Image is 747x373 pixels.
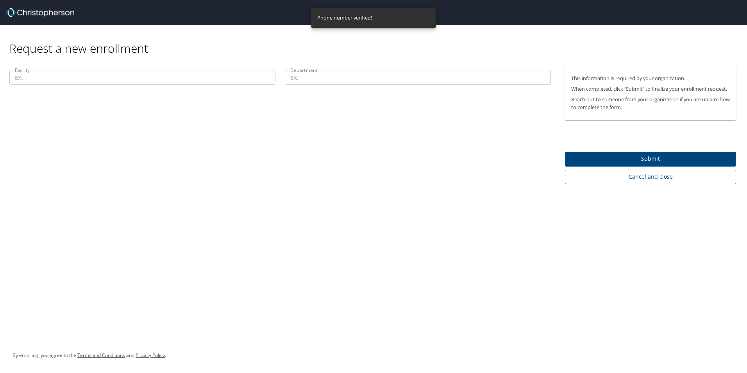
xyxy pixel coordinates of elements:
div: Request a new enrollment [9,25,742,56]
a: Terms and Conditions [77,352,125,359]
p: When completed, click “Submit” to finalize your enrollment request. [571,85,730,93]
p: This information is required by your organization. [571,75,730,82]
span: Cancel and close [571,172,730,182]
img: cbt logo [6,8,74,17]
button: Submit [565,152,736,167]
div: By enrolling, you agree to the and . [13,346,166,365]
button: Cancel and close [565,170,736,184]
p: Reach out to someone from your organization if you are unsure how to complete the form. [571,96,730,111]
input: EX: [9,70,275,85]
span: Submit [571,154,730,164]
a: Privacy Policy [136,352,165,359]
input: EX: [285,70,551,85]
div: Phone number verified! [317,10,372,25]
